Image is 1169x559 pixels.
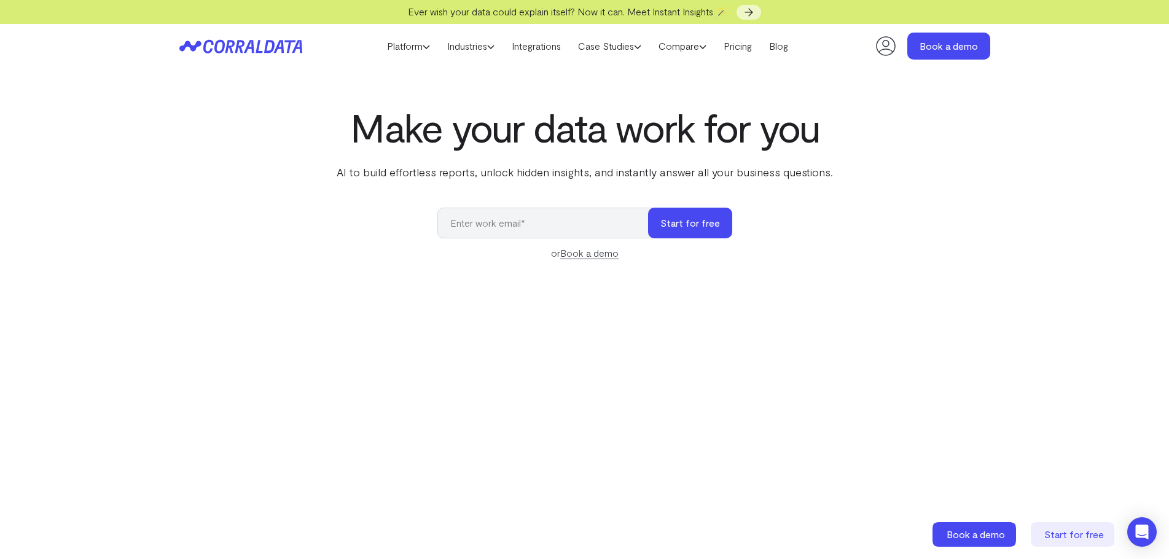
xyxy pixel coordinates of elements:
h1: Make your data work for you [334,105,835,149]
a: Book a demo [932,522,1018,547]
span: Book a demo [947,528,1005,540]
a: Book a demo [560,247,619,259]
div: or [437,246,732,260]
a: Blog [760,37,797,55]
div: Open Intercom Messenger [1127,517,1157,547]
a: Platform [378,37,439,55]
a: Start for free [1031,522,1117,547]
p: AI to build effortless reports, unlock hidden insights, and instantly answer all your business qu... [334,164,835,180]
a: Book a demo [907,33,990,60]
button: Start for free [648,208,732,238]
span: Ever wish your data could explain itself? Now it can. Meet Instant Insights 🪄 [408,6,728,17]
a: Industries [439,37,503,55]
a: Pricing [715,37,760,55]
a: Compare [650,37,715,55]
span: Start for free [1044,528,1104,540]
a: Case Studies [569,37,650,55]
a: Integrations [503,37,569,55]
input: Enter work email* [437,208,660,238]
